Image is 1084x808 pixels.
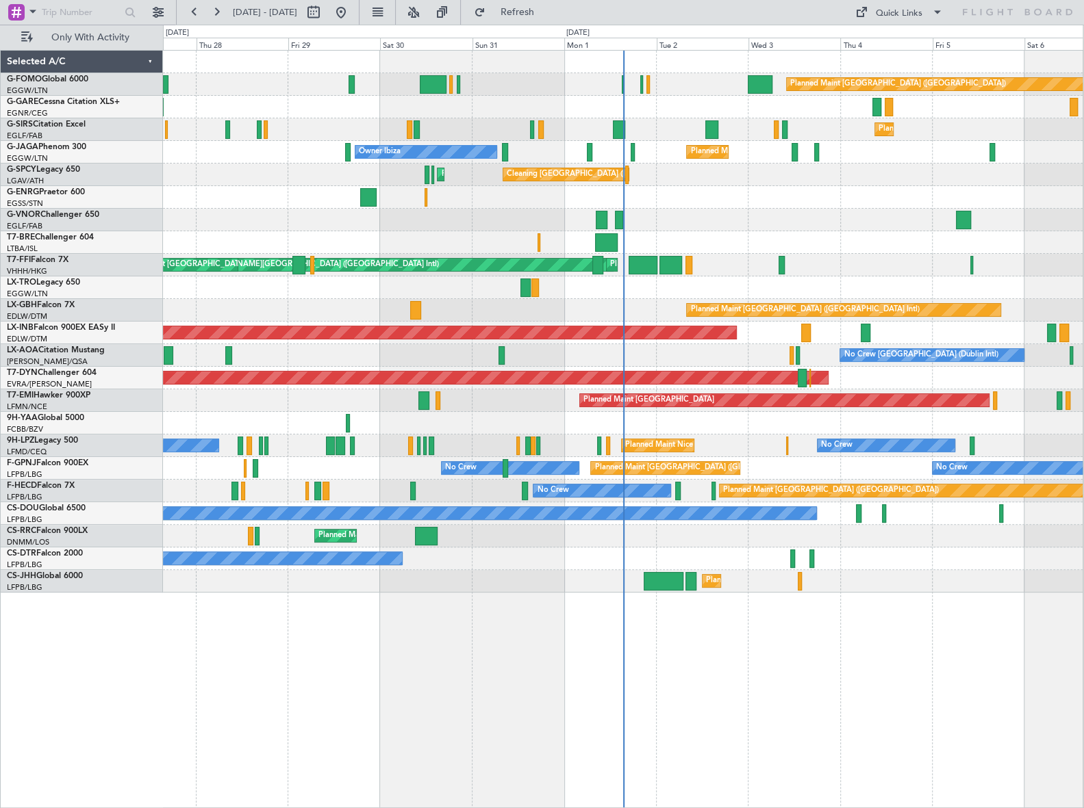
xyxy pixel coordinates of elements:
div: Fri 5 [933,38,1024,50]
div: Cleaning [GEOGRAPHIC_DATA] ([PERSON_NAME] Intl) [507,164,700,185]
a: LX-GBHFalcon 7X [7,301,75,309]
div: No Crew [936,458,968,478]
span: G-ENRG [7,188,39,196]
div: Planned Maint [GEOGRAPHIC_DATA] ([GEOGRAPHIC_DATA] Intl) [690,300,919,320]
div: No Crew [537,480,568,501]
span: Only With Activity [36,33,144,42]
span: LX-TRO [7,278,36,287]
a: LX-INBFalcon 900EX EASy II [7,324,115,332]
a: LGAV/ATH [7,176,44,186]
div: Tue 2 [657,38,748,50]
a: EVRA/[PERSON_NAME] [7,379,92,389]
span: CS-DOU [7,504,39,512]
a: CS-DOUGlobal 6500 [7,504,86,512]
div: Owner Ibiza [359,142,401,162]
a: DNMM/LOS [7,537,49,547]
span: F-GPNJ [7,459,36,467]
span: T7-EMI [7,391,34,400]
span: G-FOMO [7,75,42,83]
a: [PERSON_NAME]/QSA [7,356,88,367]
a: G-FOMOGlobal 6000 [7,75,88,83]
a: EGGW/LTN [7,153,48,164]
a: T7-FFIFalcon 7X [7,256,68,264]
a: LFPB/LBG [7,514,42,525]
span: G-VNOR [7,211,40,219]
div: Planned Maint [GEOGRAPHIC_DATA] ([GEOGRAPHIC_DATA]) [318,525,534,546]
span: T7-DYN [7,369,38,377]
a: 9H-LPZLegacy 500 [7,436,78,445]
a: F-HECDFalcon 7X [7,482,75,490]
div: Planned Maint [GEOGRAPHIC_DATA] ([GEOGRAPHIC_DATA]) [690,142,906,162]
a: 9H-YAAGlobal 5000 [7,414,84,422]
a: EGNR/CEG [7,108,48,118]
span: CS-JHH [7,572,36,580]
a: LFMN/NCE [7,402,47,412]
div: Thu 4 [840,38,932,50]
div: Planned Maint Nice ([GEOGRAPHIC_DATA]) [625,435,778,456]
a: LX-TROLegacy 650 [7,278,80,287]
span: G-SPCY [7,166,36,174]
span: LX-INB [7,324,34,332]
span: T7-FFI [7,256,31,264]
div: Mon 1 [564,38,656,50]
div: Sun 31 [472,38,564,50]
a: EGSS/STN [7,198,43,209]
a: G-SPCYLegacy 650 [7,166,80,174]
div: Planned Maint [GEOGRAPHIC_DATA] ([GEOGRAPHIC_DATA]) [790,74,1006,94]
span: G-GARE [7,98,38,106]
a: CS-RRCFalcon 900LX [7,527,88,535]
a: G-VNORChallenger 650 [7,211,99,219]
a: VHHH/HKG [7,266,47,276]
span: LX-GBH [7,301,37,309]
span: Refresh [488,8,546,17]
div: Planned Maint Athens ([PERSON_NAME] Intl) [441,164,598,185]
a: FCBB/BZV [7,424,43,434]
input: Trip Number [42,2,121,23]
button: Only With Activity [15,27,149,49]
div: Sat 30 [380,38,472,50]
span: CS-DTR [7,549,36,558]
a: F-GPNJFalcon 900EX [7,459,88,467]
a: EGGW/LTN [7,86,48,96]
span: G-SIRS [7,120,33,129]
a: CS-JHHGlobal 6000 [7,572,83,580]
span: LX-AOA [7,346,38,354]
a: LFPB/LBG [7,492,42,502]
div: Planned Maint [GEOGRAPHIC_DATA] ([GEOGRAPHIC_DATA]) [723,480,939,501]
div: Planned Maint [GEOGRAPHIC_DATA] ([GEOGRAPHIC_DATA]) [706,571,922,591]
a: T7-BREChallenger 604 [7,233,94,242]
div: Thu 28 [197,38,288,50]
div: Planned Maint [GEOGRAPHIC_DATA] ([GEOGRAPHIC_DATA] Intl) [610,255,839,275]
div: Fri 29 [288,38,380,50]
a: LFPB/LBG [7,469,42,480]
div: No Crew [821,435,853,456]
div: Wed 3 [748,38,840,50]
a: EDLW/DTM [7,334,47,344]
a: EGGW/LTN [7,289,48,299]
a: G-ENRGPraetor 600 [7,188,85,196]
a: LFPB/LBG [7,560,42,570]
a: G-JAGAPhenom 300 [7,143,86,151]
div: Quick Links [876,7,922,21]
div: Planned Maint [GEOGRAPHIC_DATA] ([GEOGRAPHIC_DATA]) [594,458,810,478]
a: LX-AOACitation Mustang [7,346,105,354]
button: Quick Links [848,1,950,23]
div: [DATE] [566,27,590,39]
a: EDLW/DTM [7,311,47,322]
a: LTBA/ISL [7,244,38,254]
div: Planned Maint [GEOGRAPHIC_DATA] ([GEOGRAPHIC_DATA] Intl) [115,255,344,275]
span: [DATE] - [DATE] [233,6,297,18]
span: T7-BRE [7,233,35,242]
a: T7-DYNChallenger 604 [7,369,97,377]
button: Refresh [468,1,550,23]
a: G-GARECessna Citation XLS+ [7,98,120,106]
span: F-HECD [7,482,37,490]
div: [PERSON_NAME][GEOGRAPHIC_DATA] ([GEOGRAPHIC_DATA] Intl) [200,255,439,275]
span: 9H-YAA [7,414,38,422]
a: EGLF/FAB [7,221,42,231]
span: CS-RRC [7,527,36,535]
div: No Crew [445,458,477,478]
a: LFMD/CEQ [7,447,47,457]
div: No Crew [GEOGRAPHIC_DATA] (Dublin Intl) [844,345,998,365]
a: G-SIRSCitation Excel [7,120,86,129]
